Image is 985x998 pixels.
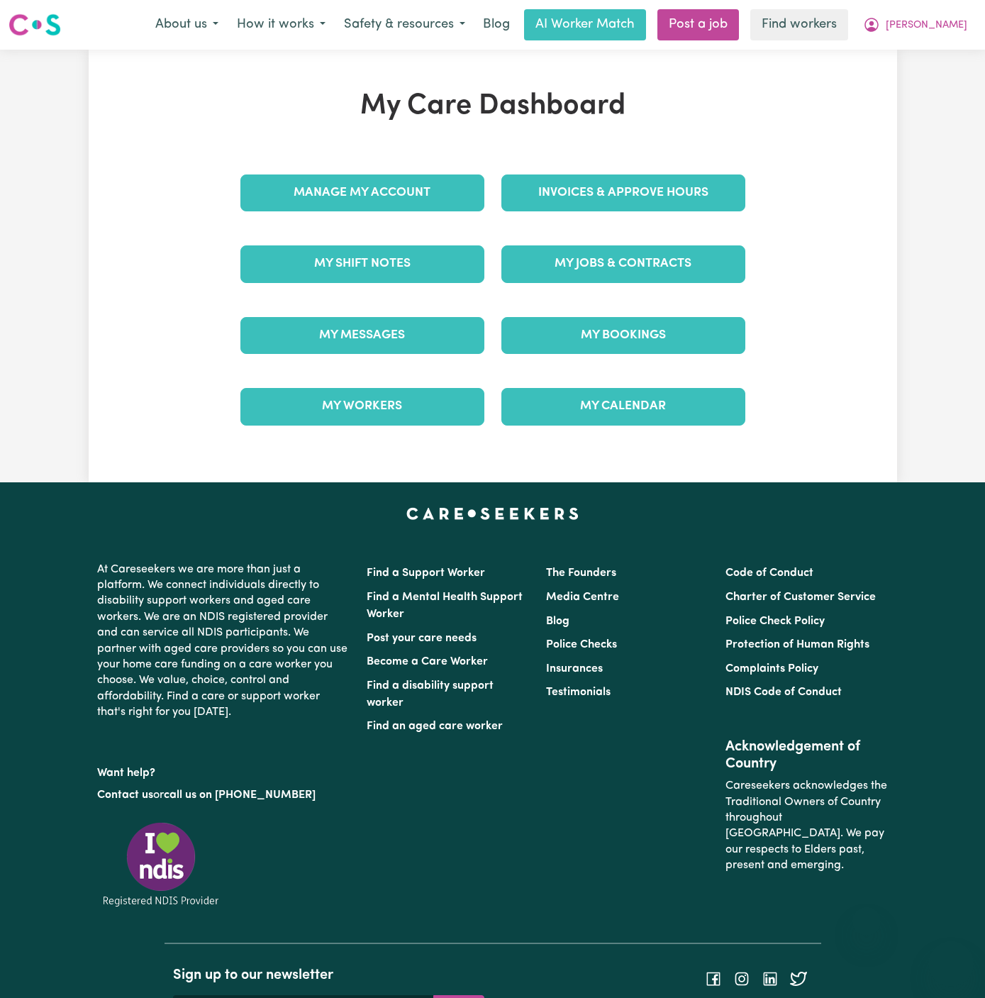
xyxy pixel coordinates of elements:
a: My Shift Notes [240,245,484,282]
a: Find an aged care worker [367,721,503,732]
h2: Acknowledgement of Country [725,738,888,772]
button: About us [146,10,228,40]
iframe: Close message [852,907,881,936]
a: My Calendar [501,388,745,425]
a: Police Checks [546,639,617,650]
a: Find a Mental Health Support Worker [367,592,523,620]
a: AI Worker Match [524,9,646,40]
button: How it works [228,10,335,40]
a: My Jobs & Contracts [501,245,745,282]
a: Follow Careseekers on Twitter [790,973,807,985]
img: Registered NDIS provider [97,820,225,909]
span: [PERSON_NAME] [886,18,967,33]
a: Contact us [97,789,153,801]
button: My Account [854,10,976,40]
a: Manage My Account [240,174,484,211]
a: Follow Careseekers on LinkedIn [762,973,779,985]
a: Insurances [546,663,603,675]
img: Careseekers logo [9,12,61,38]
a: Invoices & Approve Hours [501,174,745,211]
a: Testimonials [546,687,611,698]
h2: Sign up to our newsletter [173,967,484,984]
a: Careseekers home page [406,508,579,519]
a: My Bookings [501,317,745,354]
a: Find a Support Worker [367,567,485,579]
a: Blog [546,616,569,627]
a: Find a disability support worker [367,680,494,709]
a: Blog [474,9,518,40]
a: Police Check Policy [725,616,825,627]
a: Protection of Human Rights [725,639,869,650]
a: Follow Careseekers on Facebook [705,973,722,985]
a: Complaints Policy [725,663,818,675]
h1: My Care Dashboard [232,89,754,123]
p: Want help? [97,760,350,781]
a: Charter of Customer Service [725,592,876,603]
a: Post your care needs [367,633,477,644]
p: Careseekers acknowledges the Traditional Owners of Country throughout [GEOGRAPHIC_DATA]. We pay o... [725,772,888,879]
p: or [97,782,350,809]
a: Careseekers logo [9,9,61,41]
button: Safety & resources [335,10,474,40]
a: The Founders [546,567,616,579]
iframe: Button to launch messaging window [928,941,974,987]
a: call us on [PHONE_NUMBER] [164,789,316,801]
p: At Careseekers we are more than just a platform. We connect individuals directly to disability su... [97,556,350,726]
a: My Workers [240,388,484,425]
a: NDIS Code of Conduct [725,687,842,698]
a: Become a Care Worker [367,656,488,667]
a: My Messages [240,317,484,354]
a: Post a job [657,9,739,40]
a: Find workers [750,9,848,40]
a: Follow Careseekers on Instagram [733,973,750,985]
a: Media Centre [546,592,619,603]
a: Code of Conduct [725,567,813,579]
